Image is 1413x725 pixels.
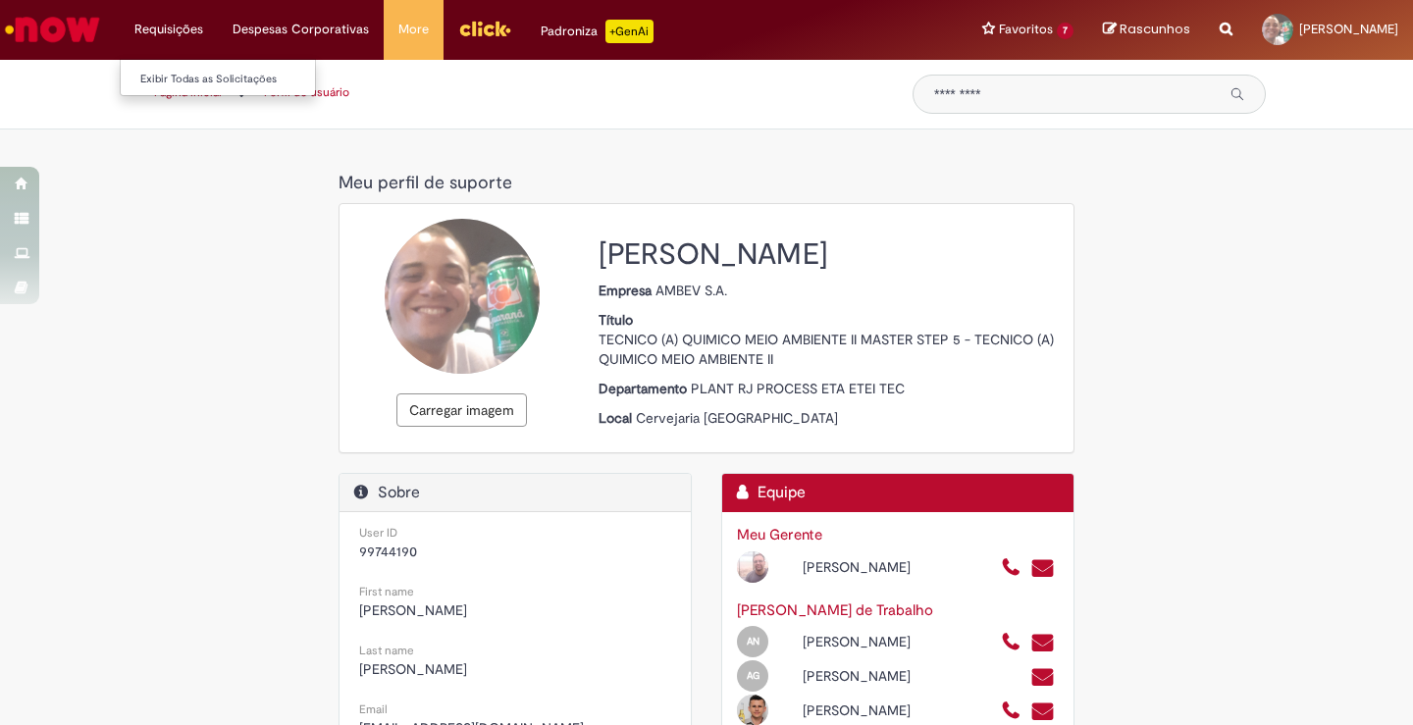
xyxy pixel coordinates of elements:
[354,484,676,502] h2: Sobre
[1057,23,1073,39] span: 7
[458,14,511,43] img: click_logo_yellow_360x200.png
[722,548,986,583] div: Open Profile: Marcel Assumpcao Leite Silva
[747,635,759,647] span: AN
[691,380,905,397] span: PLANT RJ PROCESS ETA ETEI TEC
[737,484,1059,502] h2: Equipe
[1001,557,1021,580] a: Ligar para +55 1111111000
[1030,557,1055,580] a: Enviar um e-mail para 99734668@ambev.com.br
[1299,21,1398,37] span: [PERSON_NAME]
[737,602,1059,619] h3: [PERSON_NAME] de Trabalho
[636,409,838,427] span: Cervejaria [GEOGRAPHIC_DATA]
[541,20,654,43] div: Padroniza
[233,20,369,39] span: Despesas Corporativas
[599,331,1054,368] span: TECNICO (A) QUIMICO MEIO AMBIENTE II MASTER STEP 5 - TECNICO (A) QUIMICO MEIO AMBIENTE II
[1103,21,1190,39] a: Rascunhos
[264,84,349,100] a: Perfil do usuário
[599,311,637,329] strong: Título
[788,632,985,651] div: [PERSON_NAME]
[396,393,527,427] button: Carregar imagem
[599,238,1059,271] h2: [PERSON_NAME]
[121,69,337,90] a: Exibir Todas as Solicitações
[147,75,883,111] ul: Trilhas de página
[1030,666,1055,689] a: Enviar um e-mail para 99806825@ambev.com.br
[1030,700,1055,723] a: Enviar um e-mail para 99740482@ambev.com.br
[747,669,759,682] span: AG
[359,543,417,560] span: 99744190
[599,409,636,427] strong: Local
[339,172,512,194] span: Meu perfil de suporte
[788,557,985,577] div: [PERSON_NAME]
[359,601,467,619] span: [PERSON_NAME]
[605,20,654,43] p: +GenAi
[359,525,397,541] small: User ID
[120,59,316,96] ul: Requisições
[1030,632,1055,654] a: Enviar um e-mail para 99703168@ambev.com.br
[359,643,414,658] small: Last name
[655,282,727,299] span: AMBEV S.A.
[722,657,986,692] div: Open Profile: Alexandre Arariba Gomes
[999,20,1053,39] span: Favoritos
[359,584,414,599] small: First name
[722,623,986,657] div: Open Profile: Alexandre Albuquerque Do Nascimento
[788,666,985,686] div: [PERSON_NAME]
[788,700,985,720] div: [PERSON_NAME]
[134,20,203,39] span: Requisições
[2,10,103,49] img: ServiceNow
[154,84,222,100] a: Página inicial
[359,701,388,717] small: Email
[1001,700,1021,723] a: Ligar para +55 1111111000
[1120,20,1190,38] span: Rascunhos
[737,527,1059,544] h3: Meu Gerente
[599,380,691,397] strong: Departamento
[359,660,467,678] span: [PERSON_NAME]
[398,20,429,39] span: More
[1001,632,1021,654] a: Ligar para +55 1111111000
[599,282,655,299] strong: Empresa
